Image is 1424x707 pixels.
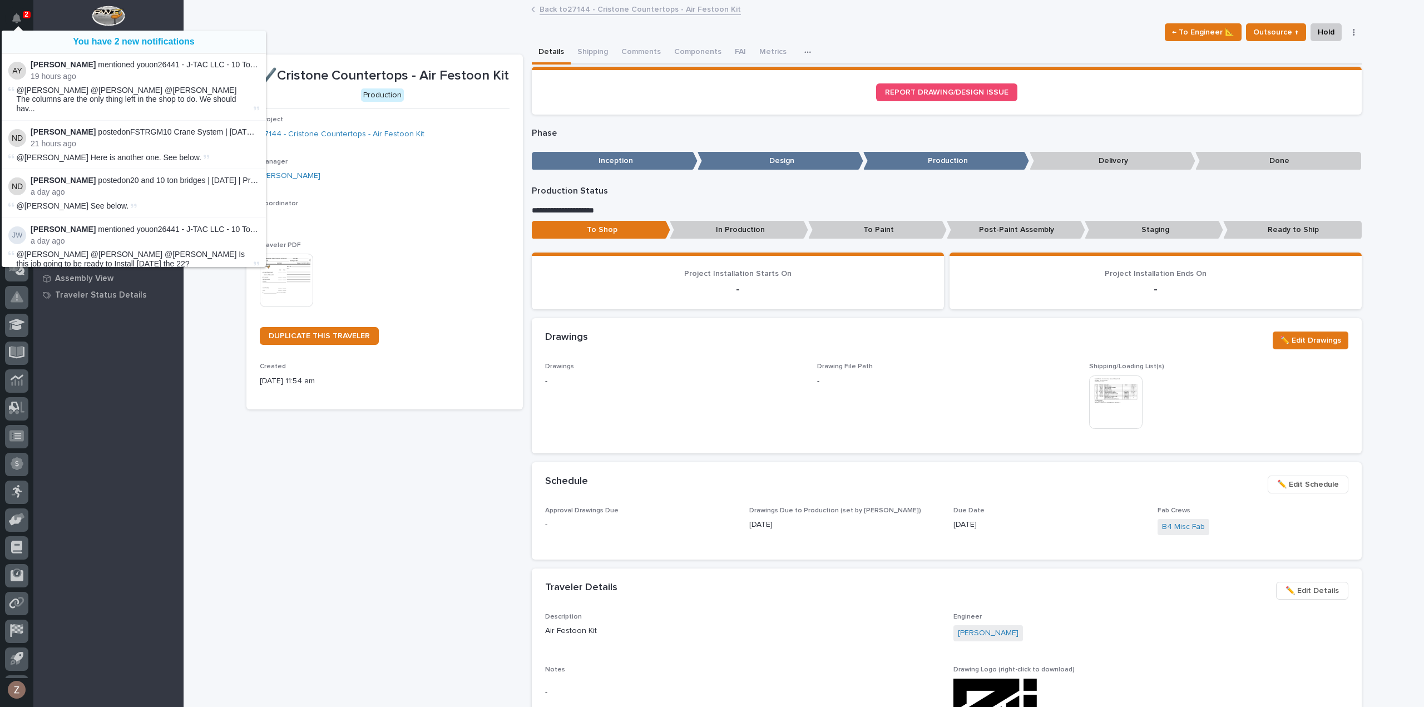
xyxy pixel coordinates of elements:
p: To Shop [532,221,670,239]
span: Approval Drawings Due [545,507,619,514]
button: Hold [1311,23,1342,41]
strong: [PERSON_NAME] [31,60,96,69]
p: To Paint [808,221,947,239]
span: @[PERSON_NAME] @[PERSON_NAME] @[PERSON_NAME] Is this job going to be ready to Install [DATE] the 22? [17,250,245,268]
p: - [963,283,1348,296]
span: Drawing File Path [817,363,873,370]
span: Fab Crews [1158,507,1190,514]
span: DUPLICATE THIS TRAVELER [269,332,370,340]
a: FSTRGM10 Crane System | [DATE] | T and C Contracting [130,127,330,136]
span: ← To Engineer 📐 [1172,26,1234,39]
p: - [817,375,819,387]
span: ✏️ Edit Details [1285,584,1339,597]
a: 27144 - Cristone Countertops - Air Festoon Kit [260,128,424,140]
p: - [545,375,804,387]
p: - [545,519,736,531]
span: Notes [545,666,565,673]
p: ✔️Cristone Countertops - Air Festoon Kit [260,68,510,84]
strong: [PERSON_NAME] [31,127,96,136]
p: posted on : [31,127,259,137]
p: 2 [24,11,28,18]
p: Staging [1085,221,1223,239]
p: - [545,283,931,296]
span: REPORT DRAWING/DESIGN ISSUE [885,88,1008,96]
button: Outsource ↑ [1246,23,1306,41]
img: Workspace Logo [92,6,125,26]
span: Project [260,116,283,123]
button: ✏️ Edit Schedule [1268,476,1348,493]
strong: [PERSON_NAME] [31,176,96,185]
span: Due Date [953,507,985,514]
p: Done [1195,152,1361,170]
p: [DATE] 11:54 am [260,375,510,387]
span: Manager [260,159,288,165]
p: Ready to Ship [1223,221,1362,239]
strong: [PERSON_NAME] [31,225,96,234]
p: posted on : [31,176,259,185]
a: REPORT DRAWING/DESIGN ISSUE [876,83,1017,101]
span: @[PERSON_NAME] Here is another one. See below. [17,153,201,162]
h2: Drawings [545,332,588,344]
button: Components [667,41,728,65]
a: Traveler Status Details [33,286,184,303]
p: Assembly View [55,274,113,284]
p: mentioned you on : [31,225,259,234]
a: 26441 - J-TAC LLC - 10 Ton Crane System [158,225,306,234]
a: B4 Misc Fab [1162,521,1205,533]
span: Drawings Due to Production (set by [PERSON_NAME]) [749,507,921,514]
a: 20 and 10 ton bridges | [DATE] | Procon Engineering [130,176,311,185]
span: Description [545,614,582,620]
p: In Production [670,221,808,239]
button: You have 2 new notifications [2,31,266,53]
span: Drawings [545,363,574,370]
button: Details [532,41,571,65]
p: Phase [532,128,1362,139]
p: Design [698,152,863,170]
button: Shipping [571,41,615,65]
div: Notifications2 [14,13,28,31]
div: Jeremy Whetstone [12,226,22,244]
p: [DATE] [953,519,1144,531]
button: users-avatar [5,678,28,701]
span: Engineer [953,614,982,620]
p: Air Festoon Kit [545,625,940,637]
img: Noah Diaz [8,129,26,147]
span: Created [260,363,286,370]
span: Drawing Logo (right-click to download) [953,666,1075,673]
h2: Traveler Details [545,582,617,594]
span: @[PERSON_NAME] @[PERSON_NAME] @[PERSON_NAME] The columns are the only thing left in the shop to d... [17,86,251,113]
h2: Schedule [545,476,588,488]
p: Traveler Status Details [55,290,147,300]
span: Outsource ↑ [1253,26,1299,39]
button: ✏️ Edit Drawings [1273,332,1348,349]
p: Delivery [1030,152,1195,170]
span: Hold [1318,26,1334,39]
p: 21 hours ago [31,139,259,149]
span: Shipping/Loading List(s) [1089,363,1164,370]
a: DUPLICATE THIS TRAVELER [260,327,379,345]
span: Project Installation Ends On [1105,270,1207,278]
span: Coordinator [260,200,298,207]
span: Project Installation Starts On [684,270,792,278]
img: Adam Yutzy [8,62,26,80]
button: ✏️ Edit Details [1276,582,1348,600]
button: ← To Engineer 📐 [1165,23,1242,41]
a: [PERSON_NAME] [260,170,320,182]
p: - [260,212,510,224]
span: @[PERSON_NAME] See below. [17,201,129,210]
p: a day ago [31,187,259,197]
div: Production [361,88,404,102]
button: Notifications [5,7,28,30]
p: a day ago [31,236,259,246]
p: Inception [532,152,698,170]
p: [DATE] [749,519,940,531]
span: ✏️ Edit Schedule [1277,478,1339,491]
img: Noah Diaz [8,177,26,195]
p: 19 hours ago [31,72,259,81]
button: Metrics [753,41,793,65]
a: You have 2 new notifications [73,37,194,47]
p: - [545,686,940,698]
p: mentioned you on : [31,60,259,70]
a: Assembly View [33,270,184,286]
span: Traveler PDF [260,242,301,249]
